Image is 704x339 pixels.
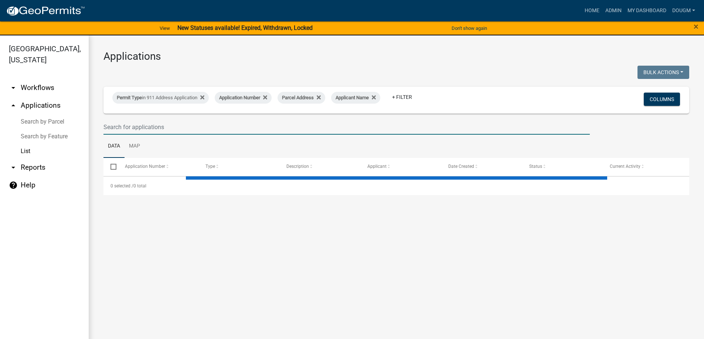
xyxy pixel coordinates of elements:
i: arrow_drop_up [9,101,18,110]
span: Current Activity [610,164,640,169]
datatable-header-cell: Type [198,158,279,176]
datatable-header-cell: Description [279,158,360,176]
span: Application Number [125,164,165,169]
datatable-header-cell: Select [103,158,118,176]
a: My Dashboard [625,4,669,18]
span: Date Created [448,164,474,169]
span: × [694,21,698,32]
a: View [157,22,173,34]
h3: Applications [103,50,689,63]
a: Admin [602,4,625,18]
i: arrow_drop_down [9,163,18,172]
a: Home [582,4,602,18]
a: Map [125,135,144,158]
a: Data [103,135,125,158]
div: 0 total [103,177,689,195]
span: Description [286,164,309,169]
button: Don't show again [449,22,490,34]
i: help [9,181,18,190]
datatable-header-cell: Status [522,158,603,176]
span: Applicant Name [336,95,369,100]
a: Dougm [669,4,698,18]
datatable-header-cell: Applicant [360,158,441,176]
button: Bulk Actions [637,66,689,79]
input: Search for applications [103,120,590,135]
strong: New Statuses available! Expired, Withdrawn, Locked [177,24,313,31]
a: + Filter [386,90,418,104]
button: Columns [644,93,680,106]
div: in 911 Address Application [112,92,209,104]
span: 0 selected / [110,183,133,188]
button: Close [694,22,698,31]
i: arrow_drop_down [9,83,18,92]
span: Applicant [367,164,387,169]
datatable-header-cell: Current Activity [603,158,684,176]
span: Permit Type [117,95,142,100]
datatable-header-cell: Application Number [118,158,198,176]
span: Parcel Address [282,95,314,100]
span: Application Number [219,95,260,100]
span: Status [529,164,542,169]
span: Type [205,164,215,169]
datatable-header-cell: Date Created [441,158,522,176]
